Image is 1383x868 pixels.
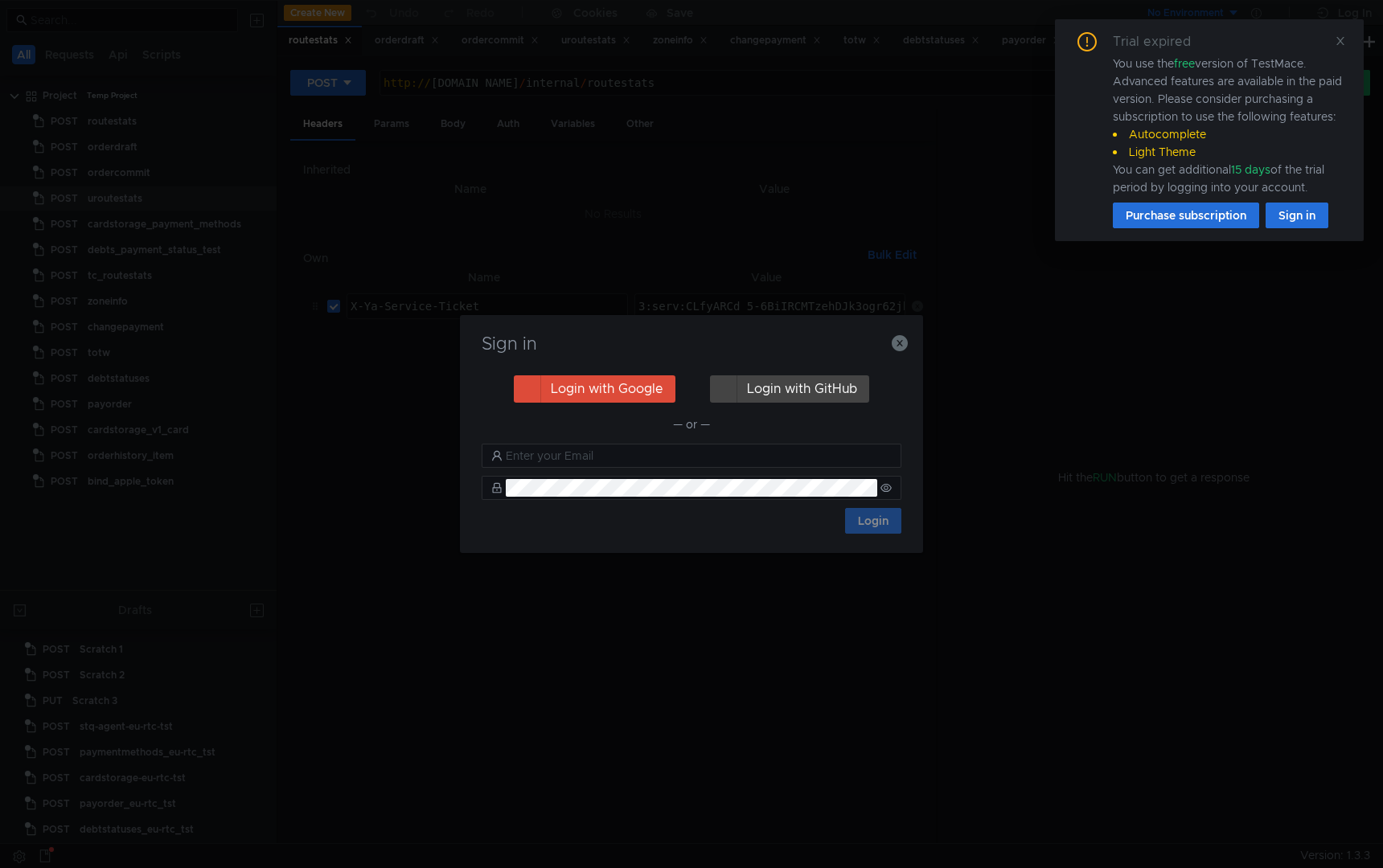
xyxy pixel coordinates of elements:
button: Purchase subscription [1113,203,1259,228]
button: Sign in [1266,203,1328,228]
span: free [1174,56,1195,71]
input: Enter your Email [506,447,892,465]
button: Login with Google [514,375,675,403]
div: Trial expired [1113,32,1210,51]
div: You can get additional of the trial period by logging into your account. [1113,161,1344,196]
li: Light Theme [1113,143,1344,161]
button: Login with GitHub [710,375,869,403]
span: 15 days [1231,162,1270,177]
h3: Sign in [479,334,904,354]
li: Autocomplete [1113,125,1344,143]
div: — or — [482,415,901,434]
div: You use the version of TestMace. Advanced features are available in the paid version. Please cons... [1113,55,1344,196]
